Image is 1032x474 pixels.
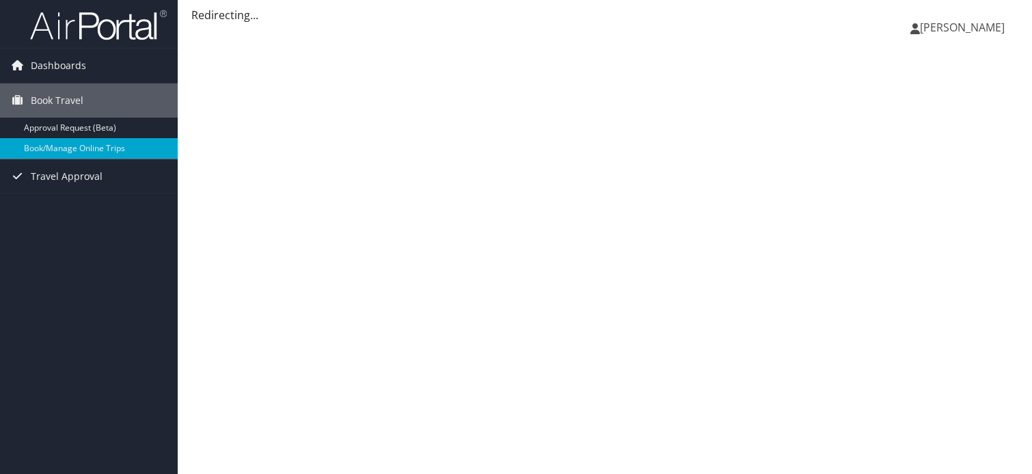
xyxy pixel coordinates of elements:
[191,7,1018,23] div: Redirecting...
[920,20,1005,35] span: [PERSON_NAME]
[31,83,83,118] span: Book Travel
[910,7,1018,48] a: [PERSON_NAME]
[30,9,167,41] img: airportal-logo.png
[31,159,103,194] span: Travel Approval
[31,49,86,83] span: Dashboards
